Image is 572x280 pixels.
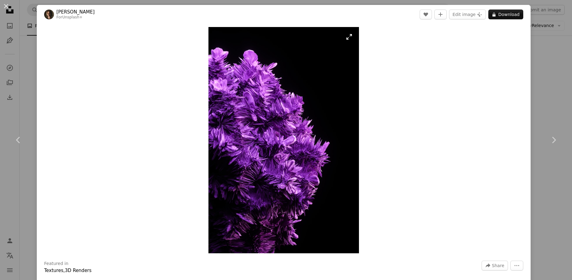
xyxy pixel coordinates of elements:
[492,261,504,270] span: Share
[44,261,68,267] h3: Featured in
[44,268,63,273] a: Textures
[420,10,432,19] button: Like
[44,10,54,19] img: Go to Alex Shuper's profile
[208,27,359,253] button: Zoom in on this image
[63,268,65,273] span: ,
[56,9,95,15] a: [PERSON_NAME]
[62,15,82,19] a: Unsplash+
[65,268,92,273] a: 3D Renders
[535,111,572,169] a: Next
[510,261,523,270] button: More Actions
[449,10,486,19] button: Edit image
[208,27,359,253] img: a bunch of purple flowers on a black background
[56,15,95,20] div: For
[434,10,447,19] button: Add to Collection
[488,10,523,19] button: Download
[482,261,508,270] button: Share this image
